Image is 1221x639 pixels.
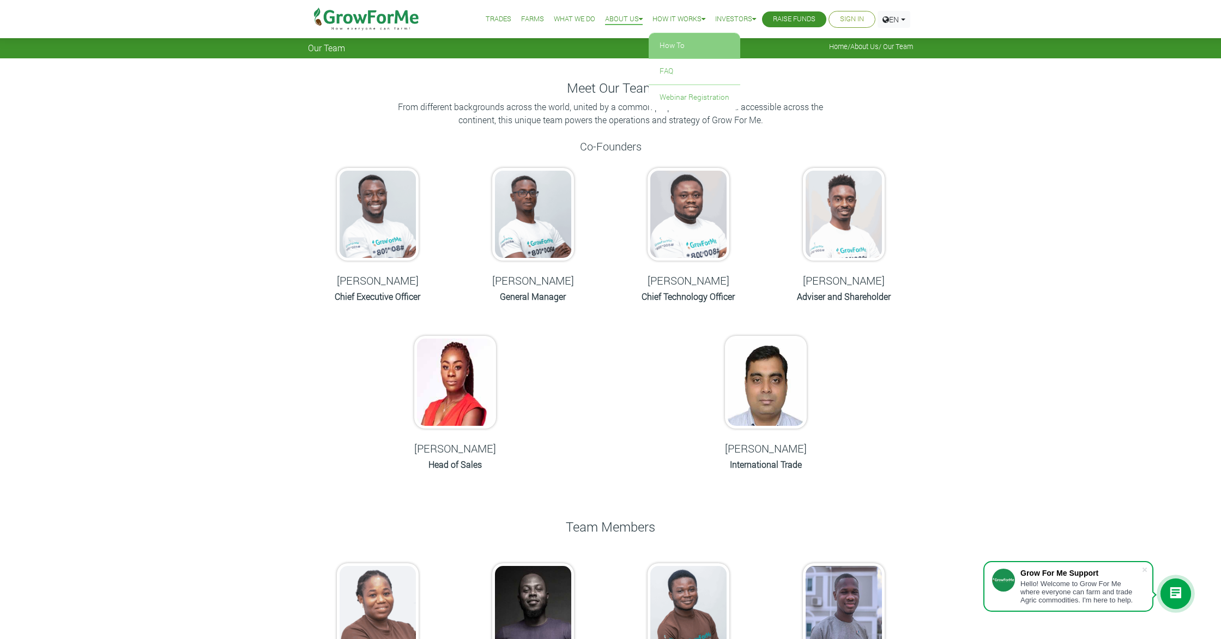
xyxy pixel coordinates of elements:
h6: General Manager [469,291,597,302]
h4: Meet Our Team [308,80,913,96]
a: How To [649,33,740,58]
img: growforme image [337,168,419,261]
h5: Co-Founders [308,140,913,153]
h5: [PERSON_NAME] [391,442,519,455]
h6: Chief Executive Officer [313,291,442,302]
a: Sign In [840,14,864,25]
h6: Head of Sales [391,459,519,469]
a: Farms [521,14,544,25]
a: EN [878,11,910,28]
a: About Us [605,14,643,25]
h5: [PERSON_NAME] [469,274,597,287]
a: Raise Funds [773,14,815,25]
h5: [PERSON_NAME] [313,274,442,287]
h6: Chief Technology Officer [624,291,752,302]
a: What We Do [554,14,595,25]
div: Grow For Me Support [1020,569,1141,577]
h5: [PERSON_NAME] [624,274,752,287]
a: How it Works [652,14,705,25]
img: growforme image [492,168,574,261]
a: Trades [486,14,511,25]
span: Our Team [308,43,345,53]
img: growforme image [803,168,885,261]
a: FAQ [649,59,740,84]
h6: International Trade [702,459,830,469]
a: About Us [850,42,879,51]
img: growforme image [725,336,807,429]
h4: Team Members [308,519,913,535]
h6: Adviser and Shareholder [779,291,908,302]
p: From different backgrounds across the world, united by a common purpose to make food accessible a... [392,100,829,126]
h5: [PERSON_NAME] [779,274,908,287]
div: Hello! Welcome to Grow For Me where everyone can farm and trade Agric commodities. I'm here to help. [1020,580,1141,604]
a: Webinar Registration [649,85,740,110]
h5: [PERSON_NAME] [702,442,830,455]
img: growforme image [414,336,496,429]
span: / / Our Team [829,43,913,51]
a: Home [829,42,848,51]
img: growforme image [648,168,729,261]
a: Investors [715,14,756,25]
